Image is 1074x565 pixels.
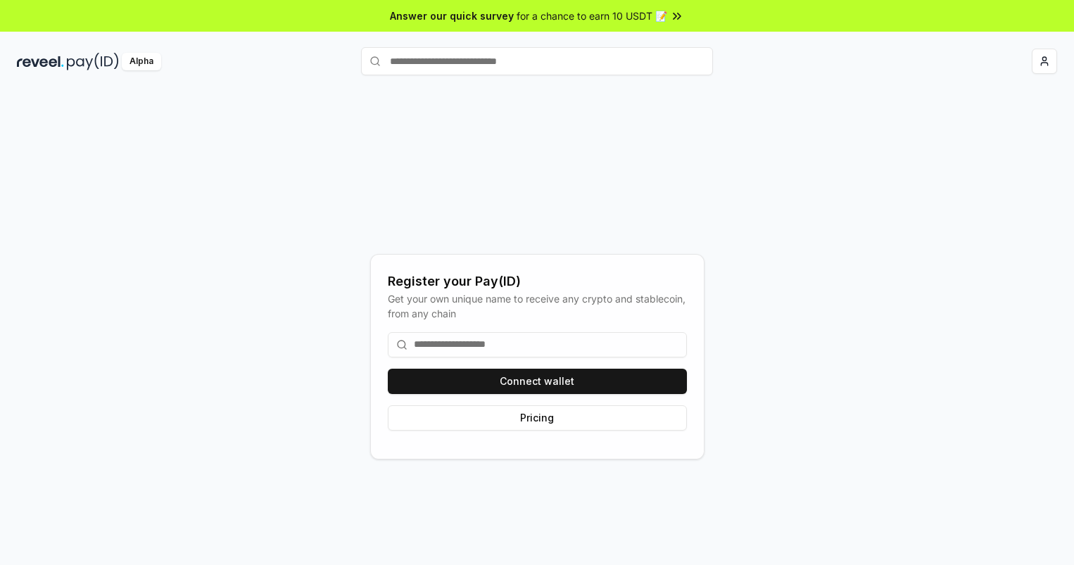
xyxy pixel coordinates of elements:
span: Answer our quick survey [390,8,514,23]
span: for a chance to earn 10 USDT 📝 [517,8,667,23]
div: Register your Pay(ID) [388,272,687,291]
div: Alpha [122,53,161,70]
button: Connect wallet [388,369,687,394]
button: Pricing [388,405,687,431]
img: reveel_dark [17,53,64,70]
div: Get your own unique name to receive any crypto and stablecoin, from any chain [388,291,687,321]
img: pay_id [67,53,119,70]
